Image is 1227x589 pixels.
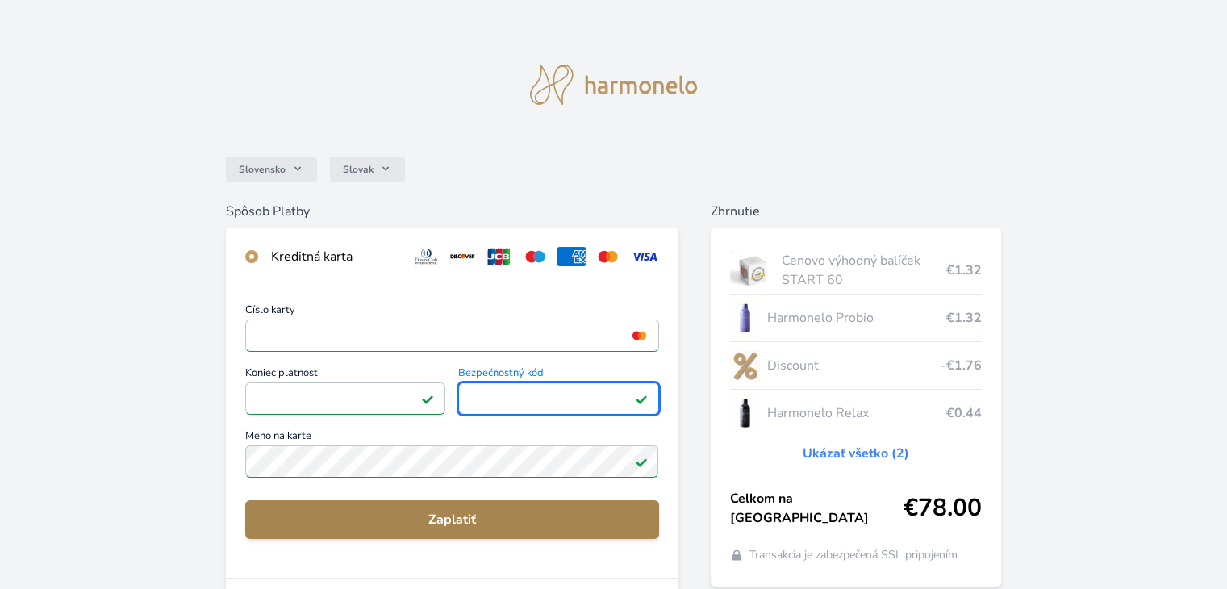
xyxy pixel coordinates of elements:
span: Transakcia je zabezpečená SSL pripojením [749,547,958,563]
iframe: Iframe pre deň vypršania platnosti [252,387,438,410]
img: amex.svg [557,247,586,266]
iframe: Iframe pre bezpečnostný kód [465,387,651,410]
span: Discount [766,356,940,375]
span: Cenovo výhodný balíček START 60 [782,251,945,290]
img: CLEAN_PROBIO_se_stinem_x-lo.jpg [730,298,761,338]
img: Pole je platné [421,392,434,405]
span: €0.44 [946,403,982,423]
span: Bezpečnostný kód [458,368,658,382]
span: Harmonelo Probio [766,308,945,328]
img: start.jpg [730,250,776,290]
span: Zaplatiť [258,510,645,529]
img: mc.svg [593,247,623,266]
img: logo.svg [530,65,698,105]
span: Harmonelo Relax [766,403,945,423]
img: discover.svg [448,247,478,266]
span: Číslo karty [245,305,658,320]
span: Celkom na [GEOGRAPHIC_DATA] [730,489,904,528]
button: Slovak [330,157,405,182]
img: maestro.svg [520,247,550,266]
span: Koniec platnosti [245,368,445,382]
img: visa.svg [629,247,659,266]
button: Slovensko [226,157,317,182]
input: Meno na kartePole je platné [245,445,658,478]
span: Slovensko [239,163,286,176]
img: Pole je platné [635,392,648,405]
a: Ukázať všetko (2) [803,444,909,463]
div: Kreditná karta [271,247,399,266]
img: diners.svg [411,247,441,266]
img: jcb.svg [484,247,514,266]
button: Zaplatiť [245,500,658,539]
h6: Spôsob Platby [226,202,678,221]
span: Meno na karte [245,431,658,445]
h6: Zhrnutie [711,202,1001,221]
span: €1.32 [946,261,982,280]
iframe: Iframe pre číslo karty [252,324,651,347]
img: CLEAN_RELAX_se_stinem_x-lo.jpg [730,393,761,433]
span: -€1.76 [941,356,982,375]
img: Pole je platné [635,455,648,468]
span: €1.32 [946,308,982,328]
span: €78.00 [904,494,982,523]
span: Slovak [343,163,374,176]
img: mc [628,328,650,343]
img: discount-lo.png [730,345,761,386]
